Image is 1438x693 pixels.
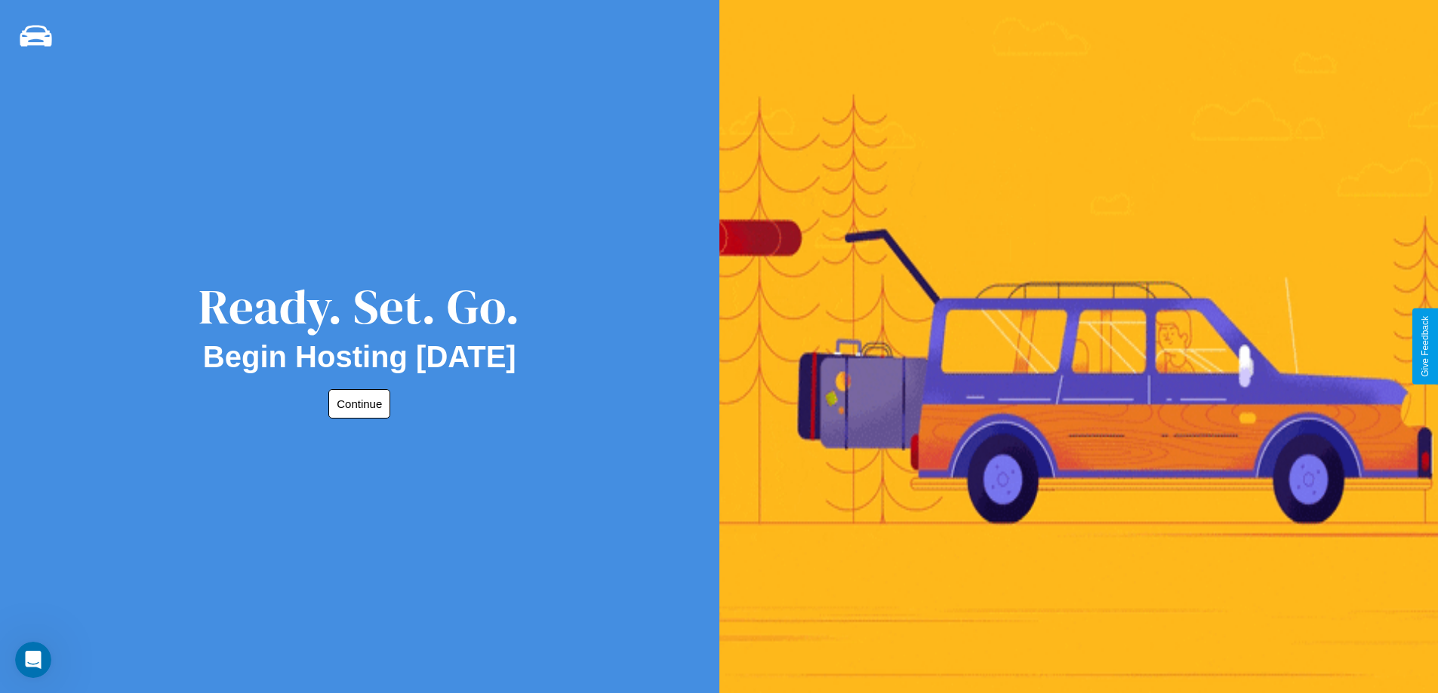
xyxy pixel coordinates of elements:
[203,340,516,374] h2: Begin Hosting [DATE]
[1420,316,1430,377] div: Give Feedback
[328,389,390,419] button: Continue
[15,642,51,678] iframe: Intercom live chat
[199,273,520,340] div: Ready. Set. Go.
